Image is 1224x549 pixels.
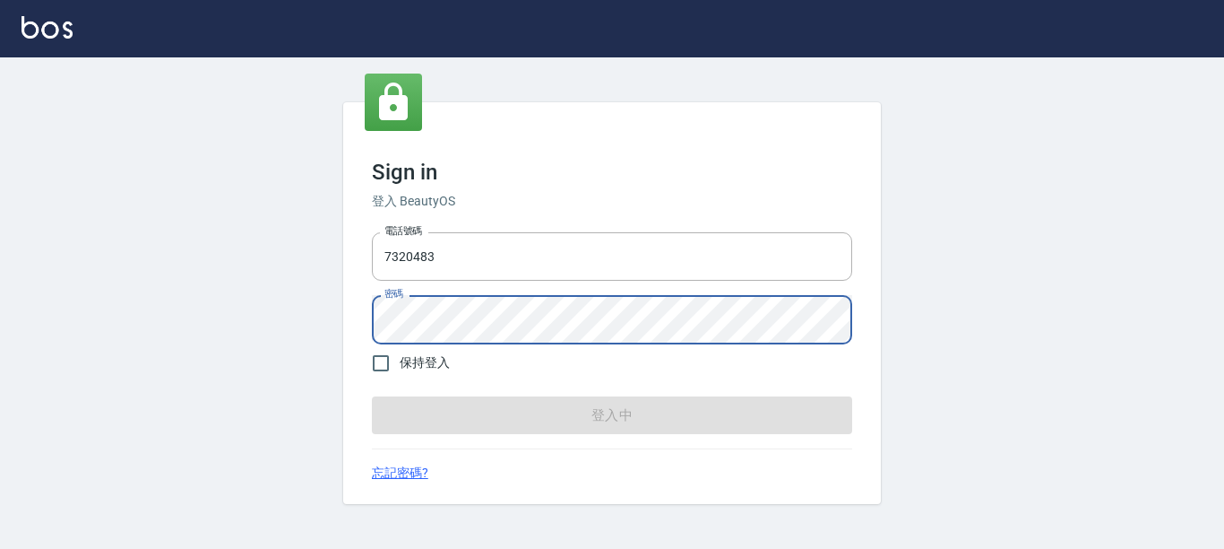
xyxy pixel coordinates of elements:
[22,16,73,39] img: Logo
[372,160,852,185] h3: Sign in
[372,464,428,483] a: 忘記密碼?
[384,224,422,238] label: 電話號碼
[400,353,450,372] span: 保持登入
[384,287,403,301] label: 密碼
[372,192,852,211] h6: 登入 BeautyOS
